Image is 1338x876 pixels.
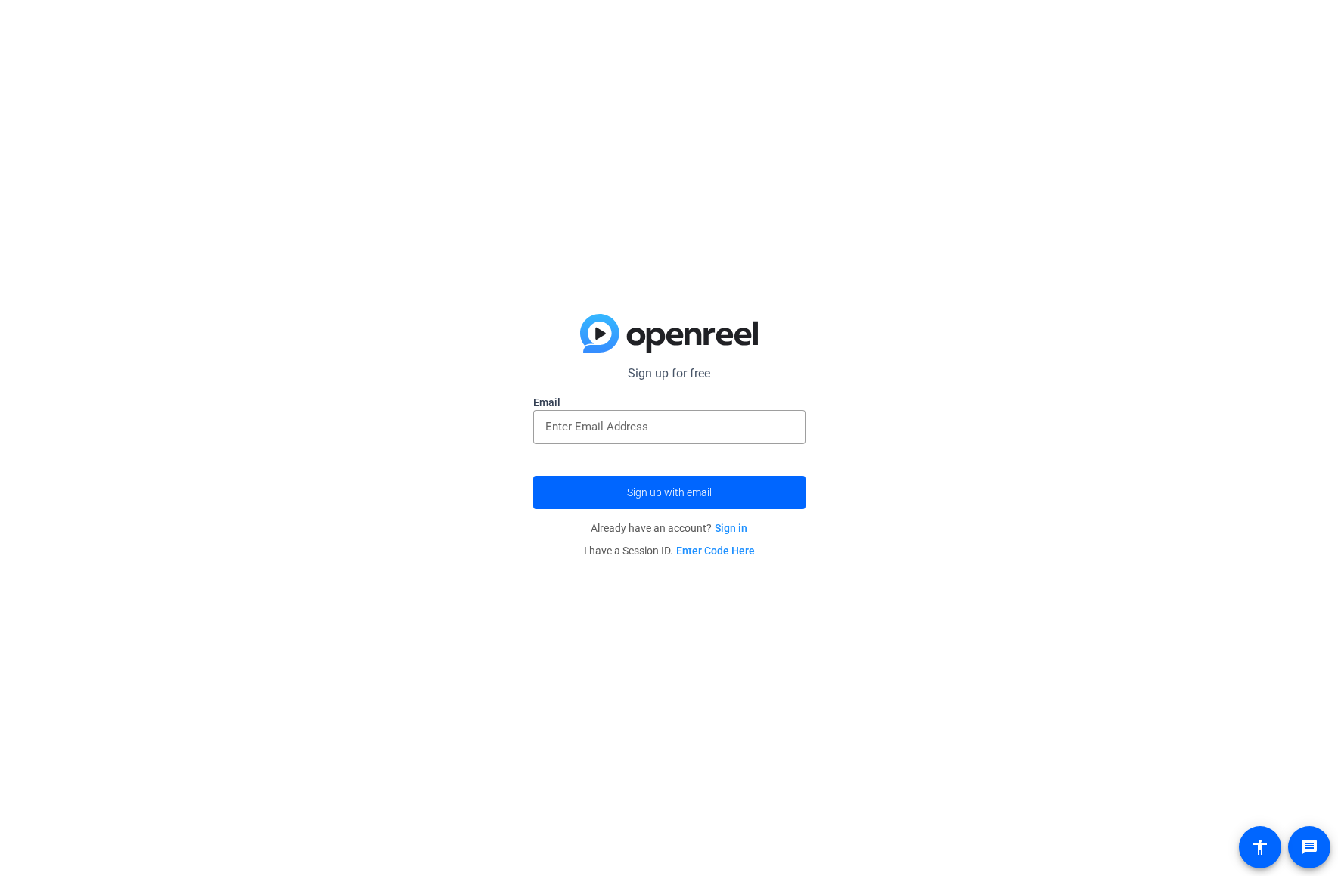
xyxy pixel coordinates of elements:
button: Sign up with email [533,476,806,509]
mat-icon: message [1300,838,1318,856]
span: Already have an account? [591,522,747,534]
a: Enter Code Here [676,545,755,557]
img: blue-gradient.svg [580,314,758,353]
a: Sign in [715,522,747,534]
span: I have a Session ID. [584,545,755,557]
p: Sign up for free [533,365,806,383]
mat-icon: accessibility [1251,838,1269,856]
input: Enter Email Address [545,418,793,436]
label: Email [533,395,806,410]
